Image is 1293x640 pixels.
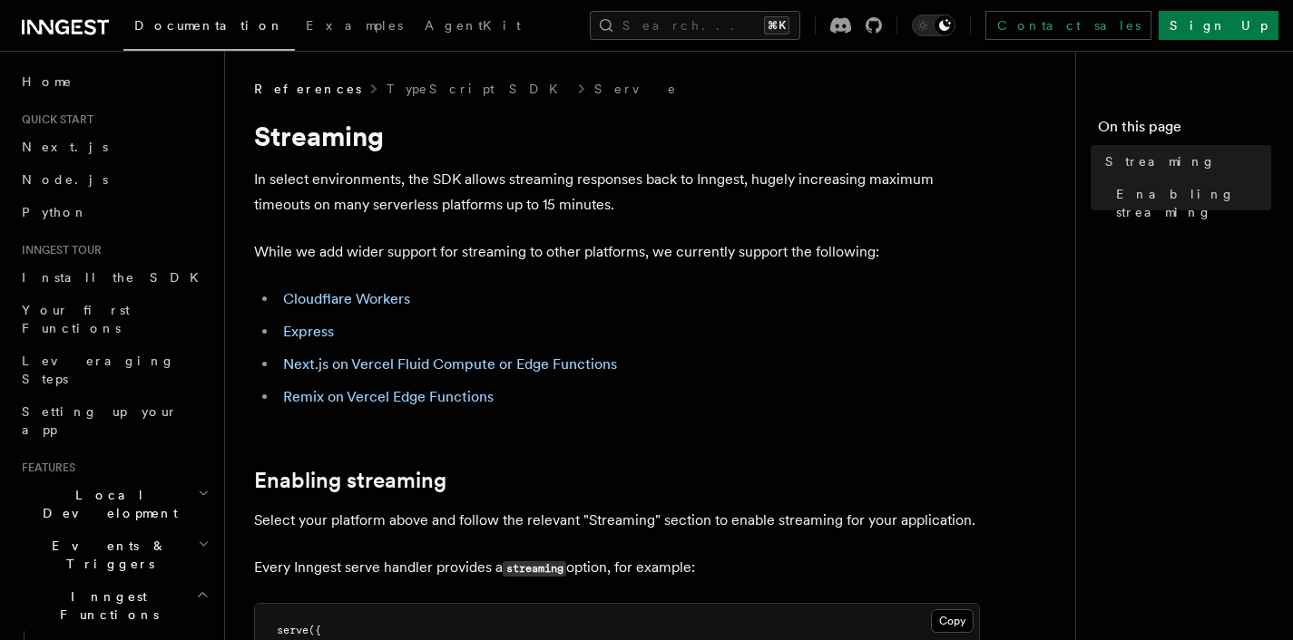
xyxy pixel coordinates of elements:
span: ({ [309,624,321,636]
a: Remix on Vercel Edge Functions [283,388,494,405]
span: Quick start [15,112,93,127]
span: Next.js [22,140,108,154]
span: serve [277,624,309,636]
a: Leveraging Steps [15,344,213,395]
button: Events & Triggers [15,529,213,580]
h4: On this page [1098,116,1271,145]
kbd: ⌘K [764,16,789,34]
p: Select your platform above and follow the relevant "Streaming" section to enable streaming for yo... [254,508,980,533]
span: Documentation [134,18,284,33]
span: Local Development [15,486,198,522]
span: Examples [306,18,403,33]
a: Install the SDK [15,261,213,294]
a: Contact sales [985,11,1151,40]
a: Examples [295,5,414,49]
span: Inngest tour [15,243,102,257]
button: Toggle dark mode [912,15,955,36]
span: Node.js [22,172,108,187]
span: Features [15,461,75,475]
a: Cloudflare Workers [283,290,410,307]
span: Install the SDK [22,270,210,285]
span: Home [22,73,73,91]
span: References [254,80,361,98]
span: Enabling streaming [1116,185,1271,221]
a: Serve [594,80,678,98]
a: Node.js [15,163,213,196]
a: Documentation [123,5,295,51]
span: Leveraging Steps [22,354,175,386]
p: Every Inngest serve handler provides a option, for example: [254,555,980,581]
a: Next.js on Vercel Fluid Compute or Edge Functions [283,355,617,373]
h1: Streaming [254,120,980,152]
button: Inngest Functions [15,580,213,631]
span: Your first Functions [22,303,130,335]
a: Express [283,323,334,340]
a: Streaming [1098,145,1271,178]
p: While we add wider support for streaming to other platforms, we currently support the following: [254,239,980,265]
span: AgentKit [425,18,521,33]
a: Enabling streaming [1109,178,1271,228]
a: Next.js [15,131,213,163]
a: Setting up your app [15,395,213,446]
a: Sign Up [1159,11,1278,40]
p: In select environments, the SDK allows streaming responses back to Inngest, hugely increasing max... [254,167,980,218]
a: Home [15,65,213,98]
a: Enabling streaming [254,468,446,493]
a: AgentKit [414,5,532,49]
span: Streaming [1105,152,1216,170]
span: Python [22,205,88,219]
a: TypeScript SDK [387,80,569,98]
button: Search...⌘K [590,11,800,40]
a: Python [15,196,213,228]
code: streaming [503,561,566,577]
a: Your first Functions [15,294,213,344]
span: Inngest Functions [15,587,196,624]
span: Events & Triggers [15,537,198,573]
button: Local Development [15,479,213,529]
span: Setting up your app [22,404,178,437]
button: Copy [931,609,974,633]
